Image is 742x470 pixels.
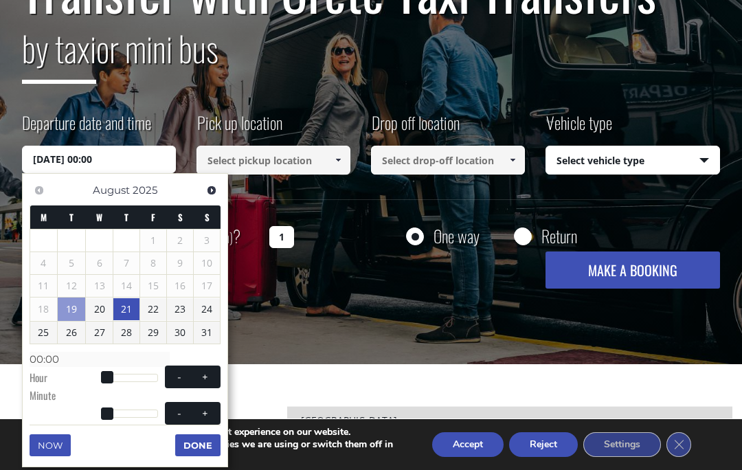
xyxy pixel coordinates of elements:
[22,22,96,84] span: by taxi
[30,322,56,344] a: 25
[167,407,192,420] button: -
[167,322,193,344] a: 30
[140,298,166,320] a: 22
[30,181,48,199] a: Previous
[371,111,460,146] label: Drop off location
[30,252,56,274] span: 4
[34,185,45,196] span: Previous
[58,322,86,344] a: 26
[167,298,193,320] a: 23
[287,406,732,436] div: [GEOGRAPHIC_DATA]
[371,146,525,175] input: Select drop-off location
[140,275,166,297] span: 15
[546,251,720,289] button: MAKE A BOOKING
[30,275,56,297] span: 11
[546,146,719,175] span: Select vehicle type
[434,227,480,245] label: One way
[167,230,193,251] span: 2
[206,185,217,196] span: Next
[178,210,183,224] span: Saturday
[327,146,350,175] a: Show All Items
[196,146,350,175] input: Select pickup location
[30,370,106,388] dt: Hour
[202,181,221,199] a: Next
[167,252,193,274] span: 9
[30,298,56,320] span: 18
[541,227,577,245] label: Return
[113,275,139,297] span: 14
[196,111,282,146] label: Pick up location
[58,252,86,274] span: 5
[124,210,128,224] span: Thursday
[86,322,112,344] a: 27
[30,388,106,406] dt: Minute
[96,210,102,224] span: Wednesday
[113,322,139,344] a: 28
[86,275,112,297] span: 13
[86,252,112,274] span: 6
[193,407,218,420] button: +
[69,210,74,224] span: Tuesday
[10,407,106,470] span: Popular
[151,210,155,224] span: Friday
[666,432,691,457] button: Close GDPR Cookie Banner
[194,298,220,320] a: 24
[509,432,578,457] button: Reject
[93,183,130,197] span: August
[546,111,612,146] label: Vehicle type
[194,252,220,274] span: 10
[41,210,47,224] span: Monday
[140,252,166,274] span: 8
[175,434,221,456] button: Done
[58,298,86,321] a: 19
[58,275,86,297] span: 12
[86,298,112,320] a: 20
[113,298,139,320] a: 21
[205,210,210,224] span: Sunday
[167,275,193,297] span: 16
[113,252,139,274] span: 7
[140,230,166,251] span: 1
[22,20,719,94] h2: or mini bus
[583,432,661,457] button: Settings
[194,275,220,297] span: 17
[501,146,524,175] a: Show All Items
[133,183,157,197] span: 2025
[167,370,192,383] button: -
[194,230,220,251] span: 3
[30,434,71,456] button: Now
[193,370,218,383] button: +
[432,432,504,457] button: Accept
[22,111,151,146] label: Departure date and time
[140,322,166,344] a: 29
[194,322,220,344] a: 31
